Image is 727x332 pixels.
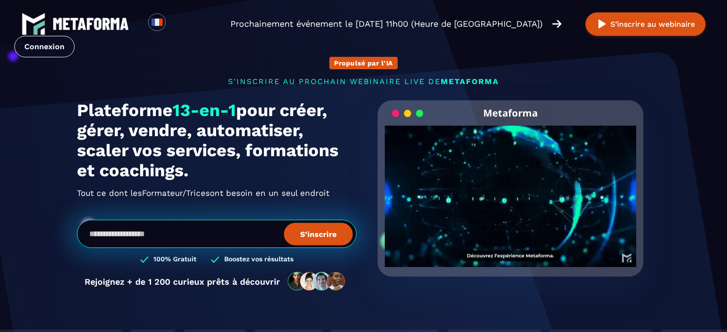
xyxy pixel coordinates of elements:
p: s'inscrire au prochain webinaire live de [77,77,651,86]
h3: 100% Gratuit [153,255,196,264]
img: play [596,18,608,30]
span: 13-en-1 [173,100,236,120]
img: community-people [285,271,349,291]
button: S’inscrire [284,223,353,245]
span: METAFORMA [441,77,499,86]
input: Search for option [174,18,181,30]
p: Rejoignez + de 1 200 curieux prêts à découvrir [85,277,280,287]
button: S’inscrire au webinaire [586,12,705,36]
img: arrow-right [552,19,562,29]
h2: Metaforma [483,100,538,126]
img: loading [392,109,423,118]
img: checked [140,255,149,264]
p: Prochainement événement le [DATE] 11h00 (Heure de [GEOGRAPHIC_DATA]) [230,17,543,31]
h3: Boostez vos résultats [224,255,293,264]
h1: Plateforme pour créer, gérer, vendre, automatiser, scaler vos services, formations et coachings. [77,100,357,181]
img: fr [151,16,163,28]
video: Your browser does not support the video tag. [385,126,637,251]
span: Formateur/Trices [142,185,210,201]
div: Search for option [166,13,189,34]
a: Connexion [14,36,75,57]
img: logo [53,18,129,30]
h2: Tout ce dont les ont besoin en un seul endroit [77,185,357,201]
img: checked [211,255,219,264]
img: logo [22,12,45,36]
